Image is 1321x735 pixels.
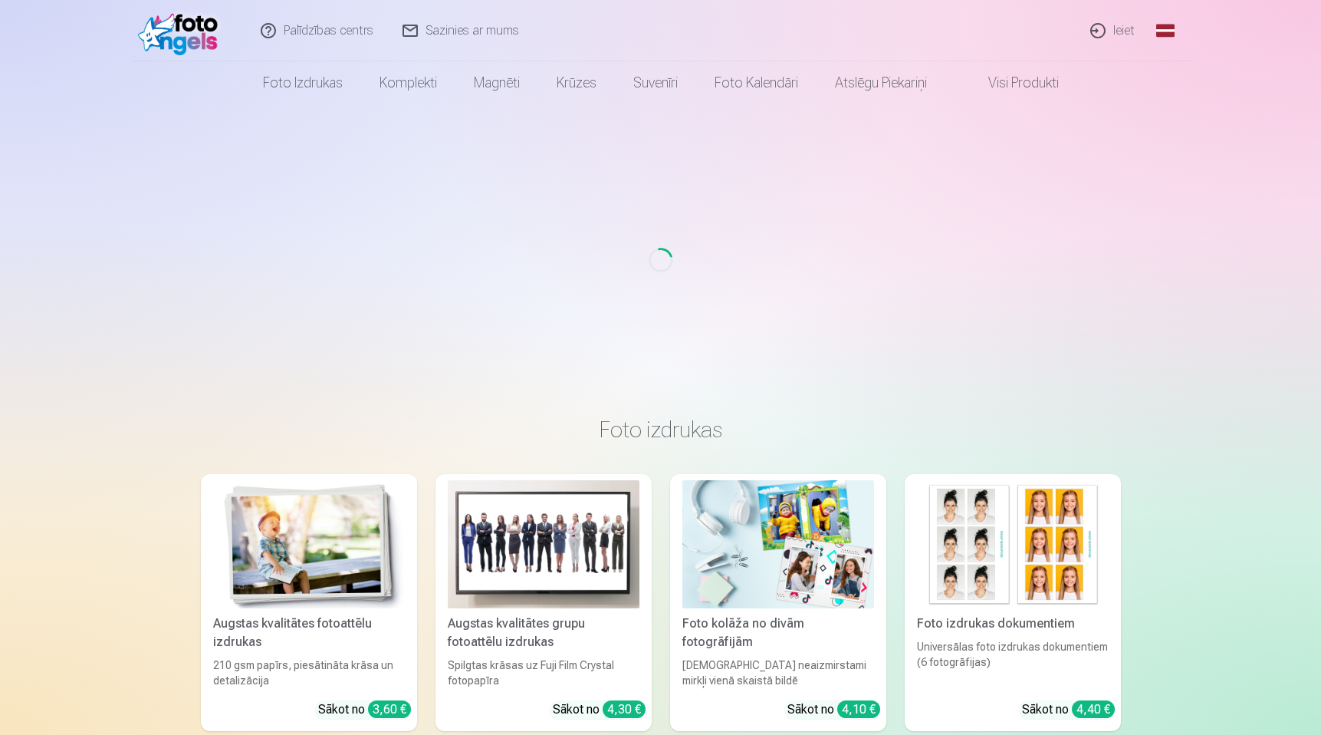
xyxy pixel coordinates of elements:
div: Sākot no [787,700,880,719]
img: Augstas kvalitātes fotoattēlu izdrukas [213,480,405,608]
div: Sākot no [553,700,646,719]
div: Sākot no [318,700,411,719]
a: Krūzes [538,61,615,104]
div: 4,30 € [603,700,646,718]
a: Foto izdrukas dokumentiemFoto izdrukas dokumentiemUniversālas foto izdrukas dokumentiem (6 fotogr... [905,474,1121,731]
div: [DEMOGRAPHIC_DATA] neaizmirstami mirkļi vienā skaistā bildē [676,658,880,688]
a: Augstas kvalitātes fotoattēlu izdrukasAugstas kvalitātes fotoattēlu izdrukas210 gsm papīrs, piesā... [201,474,417,731]
img: Augstas kvalitātes grupu fotoattēlu izdrukas [448,480,639,608]
div: 3,60 € [368,700,411,718]
img: /fa1 [138,6,226,55]
div: 4,40 € [1072,700,1115,718]
a: Suvenīri [615,61,696,104]
a: Atslēgu piekariņi [817,61,945,104]
h3: Foto izdrukas [213,416,1109,443]
a: Foto izdrukas [245,61,361,104]
a: Magnēti [455,61,538,104]
div: 210 gsm papīrs, piesātināta krāsa un detalizācija [207,658,411,688]
a: Komplekti [361,61,455,104]
a: Foto kalendāri [696,61,817,104]
a: Augstas kvalitātes grupu fotoattēlu izdrukasAugstas kvalitātes grupu fotoattēlu izdrukasSpilgtas ... [435,474,652,731]
div: Foto izdrukas dokumentiem [911,615,1115,633]
div: Spilgtas krāsas uz Fuji Film Crystal fotopapīra [442,658,646,688]
div: Foto kolāža no divām fotogrāfijām [676,615,880,651]
img: Foto izdrukas dokumentiem [917,480,1109,608]
div: Universālas foto izdrukas dokumentiem (6 fotogrāfijas) [911,639,1115,688]
a: Visi produkti [945,61,1077,104]
div: Augstas kvalitātes fotoattēlu izdrukas [207,615,411,651]
a: Foto kolāža no divām fotogrāfijāmFoto kolāža no divām fotogrāfijām[DEMOGRAPHIC_DATA] neaizmirstam... [670,474,886,731]
div: Sākot no [1022,700,1115,719]
div: Augstas kvalitātes grupu fotoattēlu izdrukas [442,615,646,651]
div: 4,10 € [837,700,880,718]
img: Foto kolāža no divām fotogrāfijām [682,480,874,608]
